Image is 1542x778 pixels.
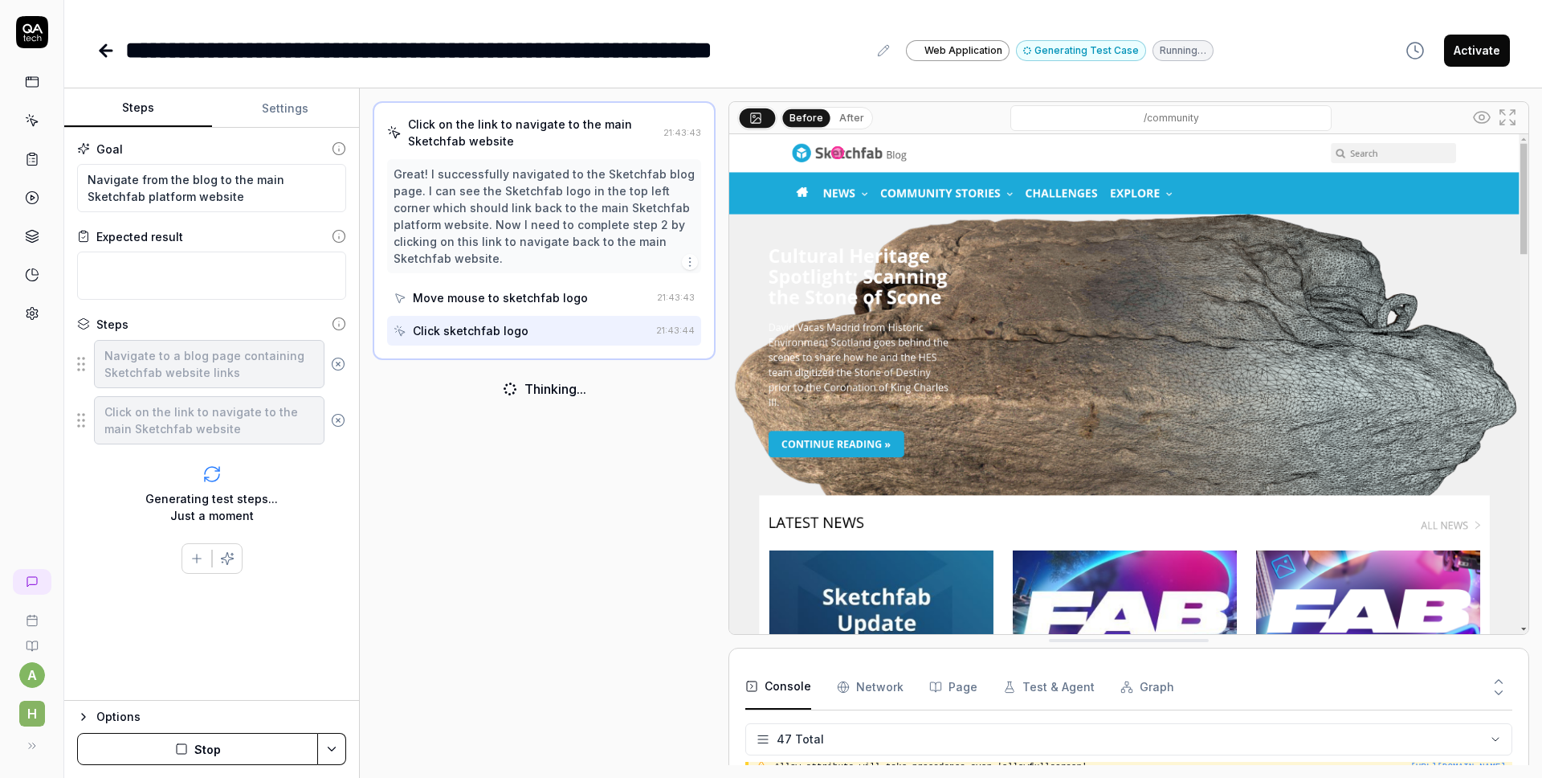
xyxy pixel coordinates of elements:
[413,289,588,306] div: Move mouse to sketchfab logo
[408,116,657,149] div: Click on the link to navigate to the main Sketchfab website
[1469,104,1495,130] button: Show all interative elements
[96,141,123,158] div: Goal
[729,134,1528,634] img: Screenshot
[906,39,1010,61] a: Web Application
[394,166,695,267] div: Great! I successfully navigated to the Sketchfab blog page. I can see the Sketchfab logo in the t...
[324,348,352,380] button: Remove step
[745,665,811,710] button: Console
[657,292,695,303] time: 21:43:43
[387,283,701,313] button: Move mouse to sketchfab logo21:43:43
[1152,40,1214,61] div: Running…
[524,379,586,399] div: Thinking...
[929,665,977,710] button: Page
[64,89,212,128] button: Steps
[663,127,701,138] time: 21:43:43
[1444,35,1510,67] button: Activate
[19,662,45,688] button: a
[413,322,528,339] div: Click sketchfab logo
[77,395,346,445] div: Suggestions
[837,665,904,710] button: Network
[924,43,1002,58] span: Web Application
[77,707,346,727] button: Options
[77,733,318,765] button: Stop
[145,490,278,524] div: Generating test steps... Just a moment
[324,404,352,436] button: Remove step
[6,601,57,627] a: Book a call with us
[1003,665,1095,710] button: Test & Agent
[783,109,830,126] button: Before
[96,707,346,727] div: Options
[96,316,128,333] div: Steps
[656,325,695,336] time: 21:43:44
[387,316,701,346] button: Click sketchfab logo21:43:44
[1016,40,1146,61] button: Generating Test Case
[1495,104,1520,130] button: Open in full screen
[77,339,346,389] div: Suggestions
[6,688,57,730] button: h
[19,701,45,727] span: h
[1396,35,1434,67] button: View version history
[13,569,51,595] a: New conversation
[833,109,871,127] button: After
[212,89,360,128] button: Settings
[96,228,183,245] div: Expected result
[1120,665,1174,710] button: Graph
[6,627,57,653] a: Documentation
